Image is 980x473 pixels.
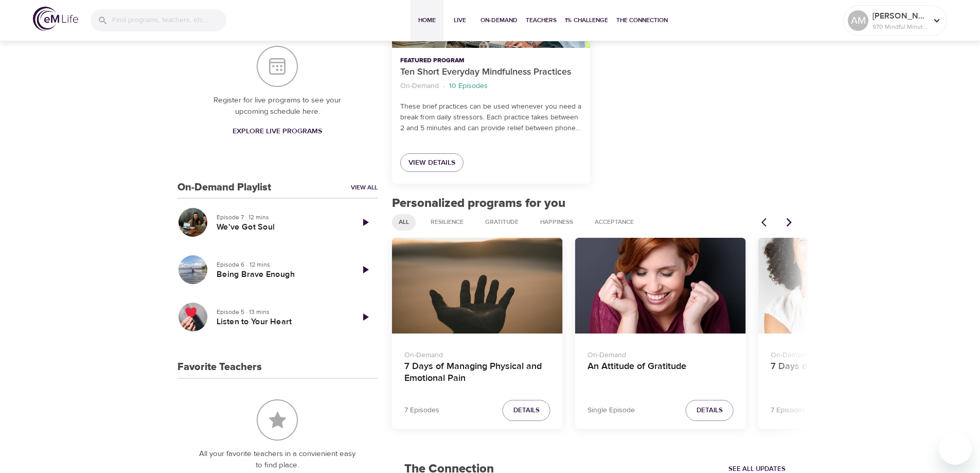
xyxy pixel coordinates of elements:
[392,214,416,231] div: All
[392,238,563,334] button: 7 Days of Managing Physical and Emotional Pain
[217,213,345,222] p: Episode 7 · 12 mins
[415,15,439,26] span: Home
[424,214,470,231] div: Resilience
[513,405,540,416] span: Details
[939,432,972,465] iframe: Button to launch messaging window
[404,405,439,416] p: 7 Episodes
[400,101,582,134] p: These brief practices can be used whenever you need a break from daily stressors. Each practice t...
[217,222,345,233] h5: We've Got Soul
[400,79,582,93] nav: breadcrumb
[400,65,582,79] p: Ten Short Everyday Mindfulness Practices
[233,125,322,138] span: Explore Live Programs
[588,214,640,231] div: Acceptance
[217,269,345,280] h5: Being Brave Enough
[686,400,734,421] button: Details
[479,218,525,226] span: Gratitude
[697,405,723,416] span: Details
[424,218,470,226] span: Resilience
[771,346,917,361] p: On-Demand
[177,361,262,373] h3: Favorite Teachers
[351,183,378,192] a: View All
[575,238,746,334] button: An Attitude of Gratitude
[353,305,378,329] a: Play Episode
[587,405,635,416] p: Single Episode
[526,15,557,26] span: Teachers
[565,15,608,26] span: 1% Challenge
[404,361,550,386] h4: 7 Days of Managing Physical and Emotional Pain
[392,196,801,211] h2: Personalized programs for you
[449,81,488,92] p: 10 Episodes
[112,9,226,31] input: Find programs, teachers, etc...
[443,79,445,93] li: ·
[848,10,868,31] div: AM
[872,22,927,31] p: 970 Mindful Minutes
[533,214,580,231] div: Happiness
[480,15,518,26] span: On-Demand
[257,399,298,441] img: Favorite Teachers
[872,10,927,22] p: [PERSON_NAME]
[217,260,345,269] p: Episode 6 · 12 mins
[771,361,917,386] h4: 7 Days of Happiness
[177,254,208,285] button: Being Brave Enough
[503,400,550,421] button: Details
[448,15,472,26] span: Live
[408,156,455,169] span: View Details
[404,346,550,361] p: On-Demand
[589,218,640,226] span: Acceptance
[393,218,415,226] span: All
[771,405,806,416] p: 7 Episodes
[534,218,579,226] span: Happiness
[478,214,525,231] div: Gratitude
[217,307,345,317] p: Episode 5 · 13 mins
[353,257,378,282] a: Play Episode
[177,302,208,332] button: Listen to Your Heart
[33,7,78,31] img: logo
[755,211,778,234] button: Previous items
[353,210,378,235] a: Play Episode
[228,122,326,141] a: Explore Live Programs
[177,182,271,194] h3: On-Demand Playlist
[400,56,582,65] p: Featured Program
[587,346,734,361] p: On-Demand
[778,211,800,234] button: Next items
[198,448,357,471] p: All your favorite teachers in a convienient easy to find place.
[400,153,464,172] a: View Details
[257,46,298,87] img: Your Live Schedule
[587,361,734,386] h4: An Attitude of Gratitude
[177,207,208,238] button: We've Got Soul
[217,317,345,327] h5: Listen to Your Heart
[198,95,357,118] p: Register for live programs to see your upcoming schedule here.
[758,238,929,334] button: 7 Days of Happiness
[616,15,668,26] span: The Connection
[400,81,439,92] p: On-Demand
